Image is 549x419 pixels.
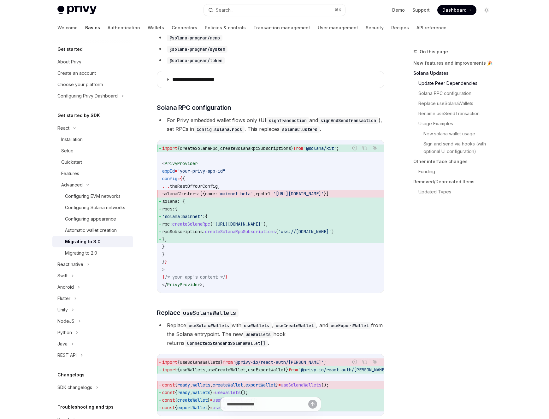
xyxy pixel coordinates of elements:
a: Funding [418,167,497,177]
a: Update Peer Dependencies [418,78,497,88]
span: rpc: [162,221,172,227]
span: On this page [420,48,448,56]
span: import [162,145,177,151]
code: signTransaction [266,117,309,124]
a: Welcome [57,20,78,35]
a: Usage Examples [418,119,497,129]
span: useWallets [180,367,205,373]
span: } [162,251,165,257]
code: solanaClusters [280,126,320,133]
span: ready [177,390,190,395]
div: Configuring Privy Dashboard [57,92,118,100]
span: import [162,367,177,373]
button: Copy the contents from the code block [361,144,369,152]
span: ; [336,145,339,151]
span: ⌘ K [335,8,341,13]
a: Features [52,168,133,179]
span: Replace [157,308,239,317]
a: Policies & controls [205,20,246,35]
code: useSolanaWallets [186,322,232,329]
span: } [291,145,293,151]
span: = [213,390,215,395]
a: New features and improvements 🎉 [413,58,497,68]
span: } [162,259,165,265]
a: Recipes [391,20,409,35]
button: Toggle dark mode [481,5,492,15]
div: Configuring Solana networks [65,204,125,211]
span: { [175,382,177,388]
span: Solana RPC configuration [157,103,231,112]
img: light logo [57,6,97,15]
a: API reference [416,20,446,35]
span: ... [162,183,170,189]
div: Advanced [61,181,83,189]
h5: Changelogs [57,371,85,379]
span: createSolanaRpc [172,221,210,227]
span: , [253,191,256,197]
span: ( [276,229,278,234]
a: Other interface changes [413,156,497,167]
span: ( [210,221,213,227]
span: /* your app's content */ [165,274,225,280]
div: Search... [216,6,233,14]
span: </ [162,282,167,287]
span: '[URL][DOMAIN_NAME]' [273,191,324,197]
code: signAndSendTransaction [318,117,379,124]
span: { [180,176,182,181]
span: ; [203,282,205,287]
span: > [200,282,203,287]
a: Transaction management [253,20,310,35]
span: from [223,359,233,365]
div: React [57,124,69,132]
span: useCreateWallet [208,367,245,373]
div: Flutter [57,295,70,302]
span: createWallet [213,382,243,388]
span: wallets [192,390,210,395]
span: useWallets [215,390,240,395]
span: > [162,267,165,272]
span: import [162,359,177,365]
a: Wallets [148,20,164,35]
div: Installation [61,136,83,143]
div: Python [57,329,72,336]
span: rpcUrl: [256,191,273,197]
code: @solana-program/system [167,46,227,53]
code: @solana-program/memo [167,34,222,41]
code: ConnectedStandardSolanaWallet[] [185,340,268,347]
span: } [220,359,223,365]
span: { [175,206,177,212]
span: useSolanaWallets [281,382,321,388]
a: User management [318,20,358,35]
a: Rename useSendTransaction [418,109,497,119]
span: createSolanaRpcSubscriptions [220,145,291,151]
span: ) [331,229,334,234]
a: Automatic wallet creation [52,225,133,236]
span: { [162,274,165,280]
span: , [205,367,208,373]
span: 'solana:mainnet' [162,214,203,219]
span: const [162,390,175,395]
span: appId [162,168,175,174]
span: useExportWallet [248,367,286,373]
a: Installation [52,134,133,145]
a: Solana RPC configuration [418,88,497,98]
div: Choose your platform [57,81,103,88]
span: 'mainnet-beta' [218,191,253,197]
span: ), [263,221,268,227]
a: Setup [52,145,133,156]
div: Features [61,170,79,177]
a: Sign and send via hooks (with optional UI configuration) [423,139,497,156]
span: < [162,161,165,166]
span: PrivyProvider [167,282,200,287]
span: = [177,176,180,181]
a: About Privy [52,56,133,68]
code: config.solana.rpcs [194,126,245,133]
a: Removed/Deprecated Items [413,177,497,187]
div: Configuring appearance [65,215,116,223]
span: } [210,390,213,395]
span: config [162,176,177,181]
span: PrivyProvider [165,161,198,166]
span: }, [162,236,167,242]
li: Replace with , , and from the Solana entrypoint. The new hook returns . [157,321,384,347]
div: NodeJS [57,317,74,325]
